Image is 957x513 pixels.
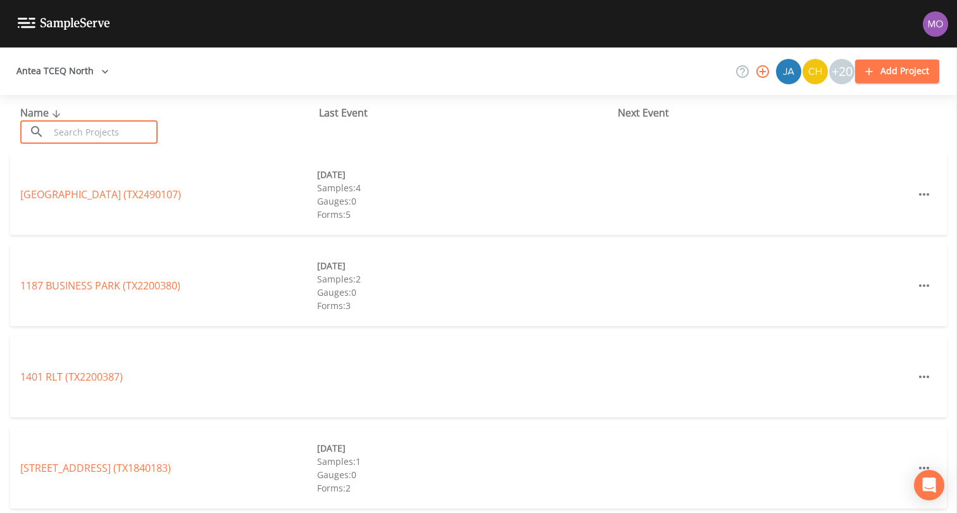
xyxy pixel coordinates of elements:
button: Antea TCEQ North [11,60,114,83]
div: Samples: 1 [317,455,614,468]
div: James Whitmire [775,59,802,84]
div: Open Intercom Messenger [914,470,944,500]
div: [DATE] [317,441,614,455]
a: 1401 RLT (TX2200387) [20,370,123,384]
div: [DATE] [317,168,614,181]
div: Next Event [618,105,916,120]
span: Name [20,106,64,120]
img: 2e773653e59f91cc345d443c311a9659 [776,59,801,84]
div: Samples: 2 [317,272,614,286]
div: Gauges: 0 [317,194,614,208]
div: +20 [829,59,854,84]
div: Forms: 3 [317,299,614,312]
button: Add Project [855,60,939,83]
img: 4e251478aba98ce068fb7eae8f78b90c [923,11,948,37]
div: Last Event [319,105,618,120]
a: 1187 BUSINESS PARK (TX2200380) [20,279,180,293]
div: Charles Medina [802,59,829,84]
a: [STREET_ADDRESS] (TX1840183) [20,461,171,475]
img: c74b8b8b1c7a9d34f67c5e0ca157ed15 [803,59,828,84]
a: [GEOGRAPHIC_DATA] (TX2490107) [20,187,181,201]
div: Gauges: 0 [317,468,614,481]
div: [DATE] [317,259,614,272]
div: Samples: 4 [317,181,614,194]
div: Forms: 5 [317,208,614,221]
div: Forms: 2 [317,481,614,495]
img: logo [18,18,110,30]
input: Search Projects [49,120,158,144]
div: Gauges: 0 [317,286,614,299]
